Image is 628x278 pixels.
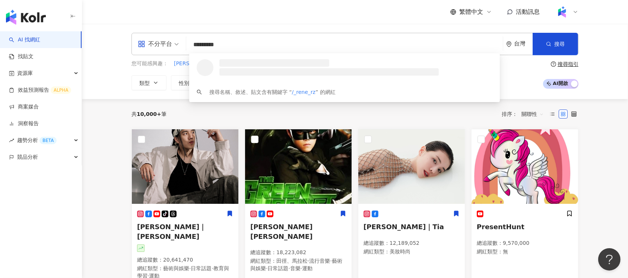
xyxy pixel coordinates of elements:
span: · [212,265,213,271]
span: [PERSON_NAME] [174,60,217,67]
span: · [330,258,332,264]
span: PresentHunt [477,223,524,231]
span: [PERSON_NAME]｜Tia [364,223,444,231]
iframe: Help Scout Beacon - Open [598,248,621,271]
div: 搜尋指引 [558,61,578,67]
p: 總追蹤數 ： 12,189,052 [364,240,460,247]
span: appstore [138,40,145,48]
div: BETA [39,137,57,144]
span: 類型 [139,80,150,86]
span: question-circle [551,61,556,67]
p: 網紅類型 ： 無 [477,248,573,256]
span: rise [9,138,14,143]
span: 音樂 [290,265,301,271]
p: 總追蹤數 ： 9,570,000 [477,240,573,247]
a: 洞察報告 [9,120,39,127]
p: 網紅類型 ： [250,258,346,272]
button: 搜尋 [533,33,578,55]
span: 您可能感興趣： [131,60,168,67]
p: 網紅類型 ： [364,248,460,256]
img: KOL Avatar [132,129,238,204]
div: 搜尋名稱、敘述、貼文含有關鍵字 “ ” 的網紅 [209,88,336,96]
a: 效益預測報告ALPHA [9,86,71,94]
span: 搜尋 [554,41,565,47]
span: 運動 [302,265,313,271]
p: 總追蹤數 ： 18,223,082 [250,249,346,256]
button: [PERSON_NAME] [174,60,218,68]
span: 趨勢分析 [17,132,57,149]
span: · [288,265,290,271]
img: KOL Avatar [472,129,578,204]
span: 10,000+ [137,111,161,117]
span: 藝術與娛樂 [163,265,189,271]
span: /_rene_rz [292,89,315,95]
div: 共 筆 [131,111,166,117]
span: 繁體中文 [459,8,483,16]
span: [PERSON_NAME] [PERSON_NAME] [250,223,313,240]
span: 活動訊息 [516,8,540,15]
div: 排序： [502,108,548,120]
span: 關聯性 [521,108,544,120]
img: logo [6,10,46,25]
span: · [308,258,309,264]
img: Kolr%20app%20icon%20%281%29.png [555,5,569,19]
span: · [266,265,267,271]
span: [PERSON_NAME]｜[PERSON_NAME] [137,223,206,240]
span: 美妝時尚 [390,249,410,255]
a: 商案媒合 [9,103,39,111]
span: 田徑、馬拉松 [276,258,308,264]
span: environment [506,41,512,47]
span: 性別 [179,80,189,86]
div: 不分平台 [138,38,172,50]
span: 藝術與娛樂 [250,258,342,271]
a: searchAI 找網紅 [9,36,40,44]
button: 類型 [131,75,166,90]
span: 日常話題 [267,265,288,271]
a: 找貼文 [9,53,34,60]
img: KOL Avatar [245,129,352,204]
div: 台灣 [514,41,533,47]
button: 性別 [171,75,206,90]
span: · [301,265,302,271]
p: 總追蹤數 ： 20,641,470 [137,256,233,264]
span: 競品分析 [17,149,38,165]
span: 資源庫 [17,65,33,82]
span: search [197,89,202,95]
img: KOL Avatar [358,129,465,204]
span: 日常話題 [191,265,212,271]
span: · [189,265,191,271]
span: 流行音樂 [309,258,330,264]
